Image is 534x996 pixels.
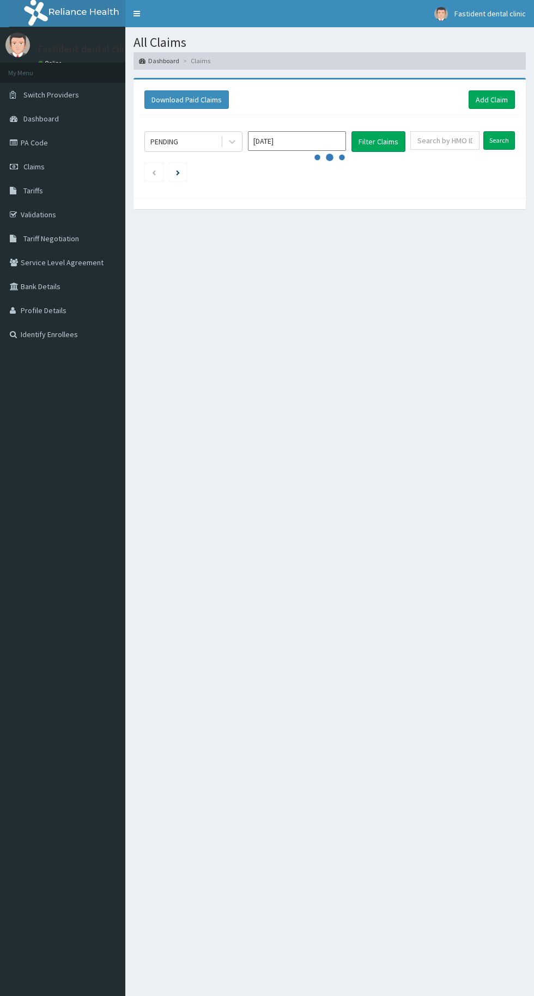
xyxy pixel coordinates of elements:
svg: audio-loading [313,141,346,174]
a: Dashboard [139,56,179,65]
input: Search [483,131,515,150]
h1: All Claims [133,35,526,50]
p: Fastident dental clinic [38,44,134,54]
span: Dashboard [23,114,59,124]
img: User Image [434,7,448,21]
a: Next page [176,167,180,177]
span: Switch Providers [23,90,79,100]
div: PENDING [150,136,178,147]
button: Filter Claims [351,131,405,152]
span: Tariff Negotiation [23,234,79,243]
a: Add Claim [469,90,515,109]
input: Select Month and Year [248,131,346,151]
input: Search by HMO ID [410,131,480,150]
button: Download Paid Claims [144,90,229,109]
span: Tariffs [23,186,43,195]
a: Previous page [151,167,156,177]
span: Fastident dental clinic [454,9,526,19]
a: Online [38,59,64,67]
li: Claims [180,56,210,65]
img: User Image [5,33,30,57]
span: Claims [23,162,45,172]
